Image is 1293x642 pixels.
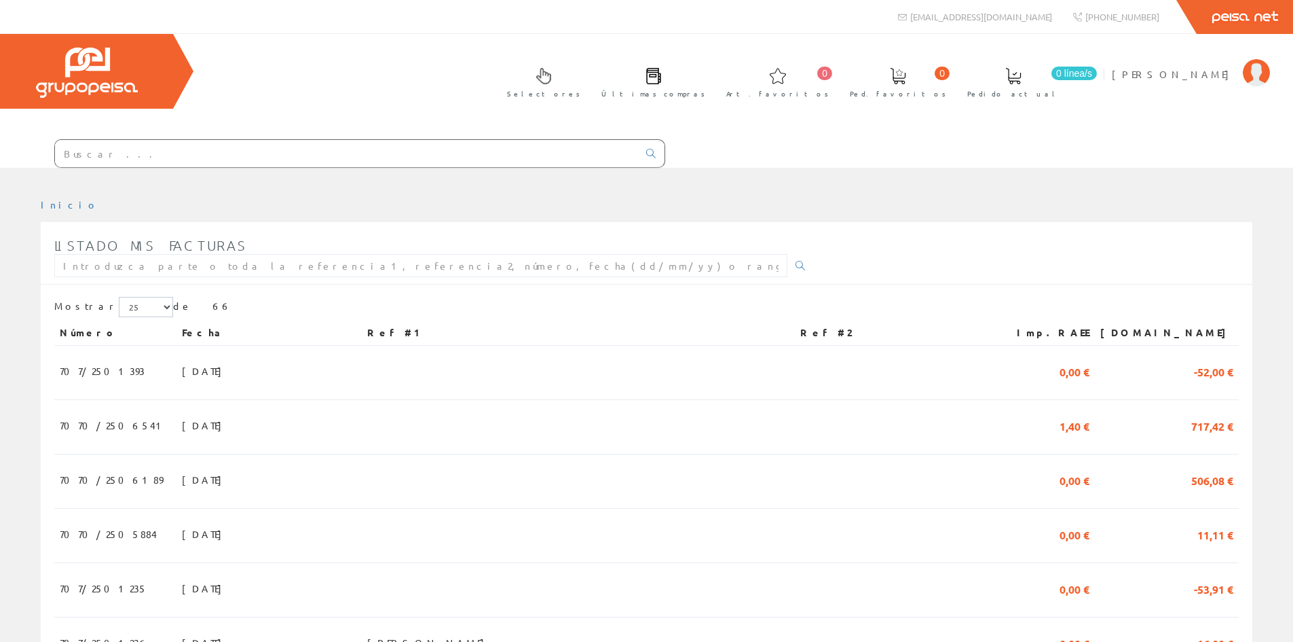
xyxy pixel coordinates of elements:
[817,67,832,80] span: 0
[967,87,1060,101] span: Pedido actual
[119,297,173,317] select: Mostrar
[1085,11,1159,22] span: [PHONE_NUMBER]
[182,522,229,546] span: [DATE]
[850,87,946,101] span: Ped. favoritos
[1194,577,1233,600] span: -53,91 €
[1191,414,1233,437] span: 717,42 €
[1197,522,1233,546] span: 11,11 €
[1060,522,1089,546] span: 0,00 €
[60,522,157,546] span: 7070/2505884
[182,414,229,437] span: [DATE]
[36,48,138,98] img: Grupo Peisa
[507,87,580,101] span: Selectores
[726,87,829,101] span: Art. favoritos
[1191,468,1233,491] span: 506,08 €
[60,414,167,437] span: 7070/2506541
[60,577,147,600] span: 707/2501235
[55,140,638,167] input: Buscar ...
[54,321,176,345] th: Número
[362,321,795,345] th: Ref #1
[1112,67,1236,81] span: [PERSON_NAME]
[60,468,163,491] span: 7070/2506189
[1060,359,1089,382] span: 0,00 €
[182,359,229,382] span: [DATE]
[60,359,145,382] span: 707/2501393
[1060,468,1089,491] span: 0,00 €
[1095,321,1239,345] th: [DOMAIN_NAME]
[493,56,587,106] a: Selectores
[182,468,229,491] span: [DATE]
[54,297,173,317] label: Mostrar
[795,321,993,345] th: Ref #2
[1060,414,1089,437] span: 1,40 €
[935,67,950,80] span: 0
[1112,56,1270,69] a: [PERSON_NAME]
[41,198,98,211] a: Inicio
[1051,67,1097,80] span: 0 línea/s
[54,237,247,253] span: Listado mis facturas
[1194,359,1233,382] span: -52,00 €
[910,11,1052,22] span: [EMAIL_ADDRESS][DOMAIN_NAME]
[1060,577,1089,600] span: 0,00 €
[182,577,229,600] span: [DATE]
[54,297,1239,321] div: de 66
[601,87,705,101] span: Últimas compras
[993,321,1095,345] th: Imp.RAEE
[54,254,787,277] input: Introduzca parte o toda la referencia1, referencia2, número, fecha(dd/mm/yy) o rango de fechas(dd...
[588,56,712,106] a: Últimas compras
[176,321,362,345] th: Fecha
